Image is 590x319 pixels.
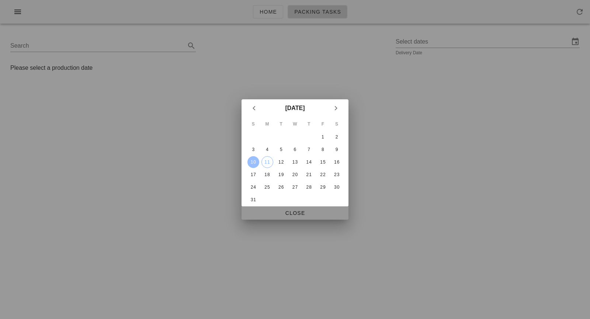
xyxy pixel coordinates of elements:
button: 24 [247,181,259,193]
div: 4 [261,147,273,152]
th: T [302,118,316,130]
button: 14 [303,156,315,168]
div: 24 [247,185,259,190]
button: 10 [247,156,259,168]
button: 16 [331,156,343,168]
div: 18 [261,172,273,177]
button: 18 [261,169,273,181]
div: 12 [275,159,287,165]
button: 25 [261,181,273,193]
div: 31 [247,197,259,202]
button: 5 [275,144,287,155]
button: 11 [261,156,273,168]
button: Previous month [247,102,261,115]
button: 8 [317,144,329,155]
button: 2 [331,131,343,143]
th: F [316,118,330,130]
button: 15 [317,156,329,168]
div: 9 [331,147,343,152]
th: S [247,118,260,130]
div: 20 [289,172,301,177]
button: 31 [247,194,259,206]
div: 5 [275,147,287,152]
button: 9 [331,144,343,155]
button: 17 [247,169,259,181]
button: 13 [289,156,301,168]
div: 29 [317,185,329,190]
span: Close [247,210,343,216]
button: 4 [261,144,273,155]
button: 1 [317,131,329,143]
th: W [288,118,302,130]
button: 12 [275,156,287,168]
div: 1 [317,134,329,140]
button: 20 [289,169,301,181]
div: 21 [303,172,315,177]
div: 3 [247,147,259,152]
button: 6 [289,144,301,155]
th: T [274,118,288,130]
div: 7 [303,147,315,152]
button: 3 [247,144,259,155]
div: 22 [317,172,329,177]
div: 30 [331,185,343,190]
div: 8 [317,147,329,152]
button: Close [242,206,348,220]
div: 14 [303,159,315,165]
div: 13 [289,159,301,165]
button: 27 [289,181,301,193]
div: 16 [331,159,343,165]
div: 26 [275,185,287,190]
div: 6 [289,147,301,152]
button: Next month [329,102,343,115]
button: 29 [317,181,329,193]
div: 27 [289,185,301,190]
div: 11 [262,159,273,165]
button: 7 [303,144,315,155]
div: 10 [247,159,259,165]
button: [DATE] [282,101,308,116]
button: 28 [303,181,315,193]
button: 21 [303,169,315,181]
div: 23 [331,172,343,177]
div: 15 [317,159,329,165]
div: 19 [275,172,287,177]
div: 2 [331,134,343,140]
button: 23 [331,169,343,181]
th: M [261,118,274,130]
button: 22 [317,169,329,181]
div: 17 [247,172,259,177]
th: S [330,118,343,130]
div: 28 [303,185,315,190]
button: 19 [275,169,287,181]
button: 26 [275,181,287,193]
button: 30 [331,181,343,193]
div: 25 [261,185,273,190]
